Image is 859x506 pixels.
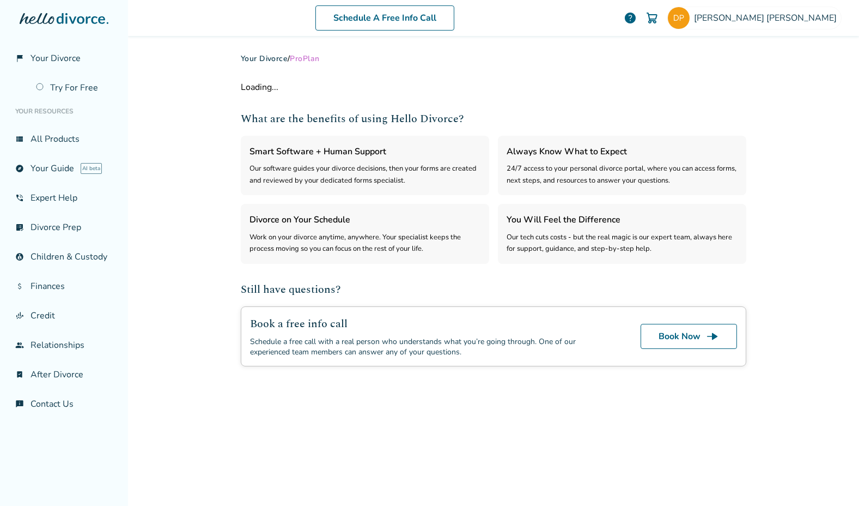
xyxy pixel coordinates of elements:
a: groupRelationships [9,333,119,358]
li: Your Resources [9,100,119,122]
a: Your Divorce [241,53,288,64]
span: bookmark_check [15,370,24,379]
a: phone_in_talkExpert Help [9,185,119,210]
h3: Smart Software + Human Support [249,144,480,159]
h2: Still have questions? [241,281,746,298]
div: / [241,53,746,64]
h3: You Will Feel the Difference [507,213,738,227]
span: Your Divorce [31,52,81,64]
span: flag_2 [15,54,24,63]
div: 24/7 access to your personal divorce portal, where you can access forms, next steps, and resource... [507,163,738,186]
a: attach_moneyFinances [9,274,119,299]
a: help [624,11,637,25]
span: AI beta [81,163,102,174]
span: [PERSON_NAME] [PERSON_NAME] [694,12,841,24]
img: Cart [645,11,659,25]
a: Book Nowline_end_arrow [641,324,737,349]
div: Loading... [241,81,746,93]
span: view_list [15,135,24,143]
span: Pro Plan [290,53,319,64]
a: exploreYour GuideAI beta [9,156,119,181]
a: Try For Free [29,75,119,100]
div: Our tech cuts costs - but the real magic is our expert team, always here for support, guidance, a... [507,232,738,255]
a: finance_modeCredit [9,303,119,328]
a: Schedule A Free Info Call [315,5,454,31]
span: phone_in_talk [15,194,24,202]
div: Schedule a free call with a real person who understands what you’re going through. One of our exp... [250,336,614,357]
h3: Divorce on Your Schedule [249,213,480,227]
span: finance_mode [15,311,24,320]
span: list_alt_check [15,223,24,232]
span: group [15,341,24,350]
span: chat_info [15,400,24,408]
a: view_listAll Products [9,126,119,152]
img: dennpena@yahoo.com [668,7,690,29]
h2: Book a free info call [250,316,614,332]
a: list_alt_checkDivorce Prep [9,215,119,240]
h3: Always Know What to Expect [507,144,738,159]
span: account_child [15,252,24,261]
div: Our software guides your divorce decisions, then your forms are created and reviewed by your dedi... [249,163,480,186]
span: attach_money [15,282,24,291]
div: Work on your divorce anytime, anywhere. Your specialist keeps the process moving so you can focus... [249,232,480,255]
h2: What are the benefits of using Hello Divorce? [241,111,746,127]
a: flag_2Your Divorce [9,46,119,71]
span: line_end_arrow [706,330,719,343]
a: chat_infoContact Us [9,391,119,417]
span: explore [15,164,24,173]
a: account_childChildren & Custody [9,244,119,269]
a: bookmark_checkAfter Divorce [9,362,119,387]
